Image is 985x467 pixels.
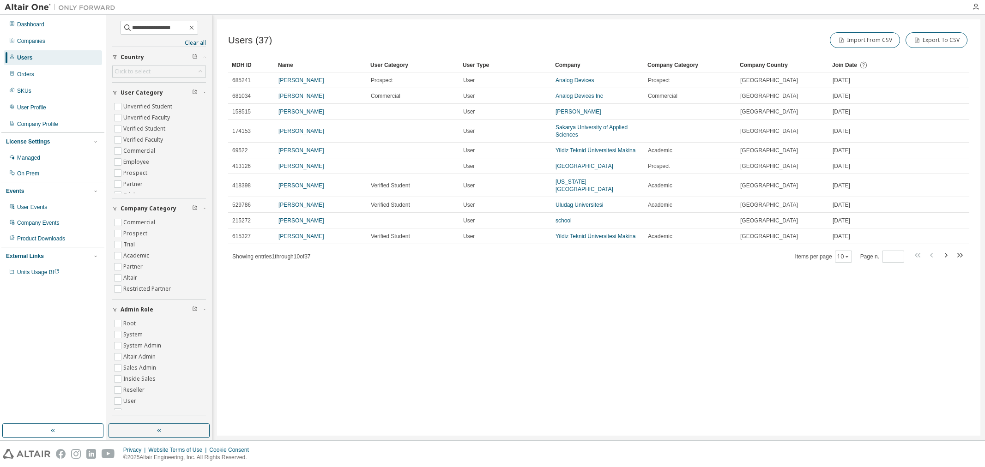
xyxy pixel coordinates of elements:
[123,384,146,395] label: Reseller
[112,415,206,436] button: Role
[6,138,50,145] div: License Settings
[148,446,209,454] div: Website Terms of Use
[833,147,850,154] span: [DATE]
[192,422,198,429] span: Clear filter
[112,47,206,67] button: Country
[112,299,206,320] button: Admin Role
[740,77,798,84] span: [GEOGRAPHIC_DATA]
[232,58,271,72] div: MDH ID
[56,449,66,459] img: facebook.svg
[123,239,137,250] label: Trial
[123,179,145,190] label: Partner
[556,179,613,192] a: [US_STATE][GEOGRAPHIC_DATA]
[17,269,60,275] span: Units Usage BI
[5,3,120,12] img: Altair One
[795,251,852,263] span: Items per page
[123,134,165,145] label: Verified Faculty
[6,187,24,195] div: Events
[123,168,149,179] label: Prospect
[556,77,594,84] a: Analog Devices
[17,21,44,28] div: Dashboard
[555,58,640,72] div: Company
[123,340,163,351] label: System Admin
[121,306,153,313] span: Admin Role
[833,92,850,100] span: [DATE]
[278,108,324,115] a: [PERSON_NAME]
[123,272,139,283] label: Altair
[648,233,672,240] span: Academic
[371,233,410,240] span: Verified Student
[123,373,157,384] label: Inside Sales
[123,217,157,228] label: Commercial
[463,127,475,135] span: User
[648,77,670,84] span: Prospect
[463,162,475,170] span: User
[463,108,475,115] span: User
[123,283,173,294] label: Restricted Partner
[232,253,311,260] span: Showing entries 1 through 10 of 37
[556,124,628,138] a: Sakarya University of Applied Sciences
[3,449,50,459] img: altair_logo.svg
[556,163,613,169] a: [GEOGRAPHIC_DATA]
[740,58,825,72] div: Company Country
[192,306,198,313] span: Clear filter
[123,156,151,168] label: Employee
[648,147,672,154] span: Academic
[17,204,47,211] div: User Events
[123,454,254,461] p: © 2025 Altair Engineering, Inc. All Rights Reserved.
[112,83,206,103] button: User Category
[556,108,601,115] a: [PERSON_NAME]
[121,422,133,429] span: Role
[740,147,798,154] span: [GEOGRAPHIC_DATA]
[123,261,145,272] label: Partner
[123,395,138,407] label: User
[463,217,475,224] span: User
[17,87,31,95] div: SKUs
[278,182,324,189] a: [PERSON_NAME]
[123,145,157,156] label: Commercial
[371,182,410,189] span: Verified Student
[17,120,58,128] div: Company Profile
[123,407,147,418] label: Support
[115,68,151,75] div: Click to select
[278,128,324,134] a: [PERSON_NAME]
[123,101,174,112] label: Unverified Student
[121,54,144,61] span: Country
[209,446,254,454] div: Cookie Consent
[121,205,176,212] span: Company Category
[112,39,206,47] a: Clear all
[278,217,324,224] a: [PERSON_NAME]
[278,147,324,154] a: [PERSON_NAME]
[740,162,798,170] span: [GEOGRAPHIC_DATA]
[463,182,475,189] span: User
[123,112,172,123] label: Unverified Faculty
[463,201,475,209] span: User
[123,228,149,239] label: Prospect
[278,233,324,239] a: [PERSON_NAME]
[278,58,363,72] div: Name
[833,162,850,170] span: [DATE]
[463,147,475,154] span: User
[123,446,148,454] div: Privacy
[740,182,798,189] span: [GEOGRAPHIC_DATA]
[86,449,96,459] img: linkedin.svg
[228,35,272,46] span: Users (37)
[123,123,167,134] label: Verified Student
[192,54,198,61] span: Clear filter
[648,92,677,100] span: Commercial
[830,32,900,48] button: Import From CSV
[859,61,868,69] svg: Date when the user was first added or directly signed up. If the user was deleted and later re-ad...
[463,92,475,100] span: User
[740,217,798,224] span: [GEOGRAPHIC_DATA]
[17,104,46,111] div: User Profile
[556,217,572,224] a: school
[71,449,81,459] img: instagram.svg
[232,182,251,189] span: 418398
[232,162,251,170] span: 413126
[123,362,158,373] label: Sales Admin
[17,154,40,162] div: Managed
[232,92,251,100] span: 681034
[648,182,672,189] span: Academic
[232,108,251,115] span: 158515
[232,201,251,209] span: 529786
